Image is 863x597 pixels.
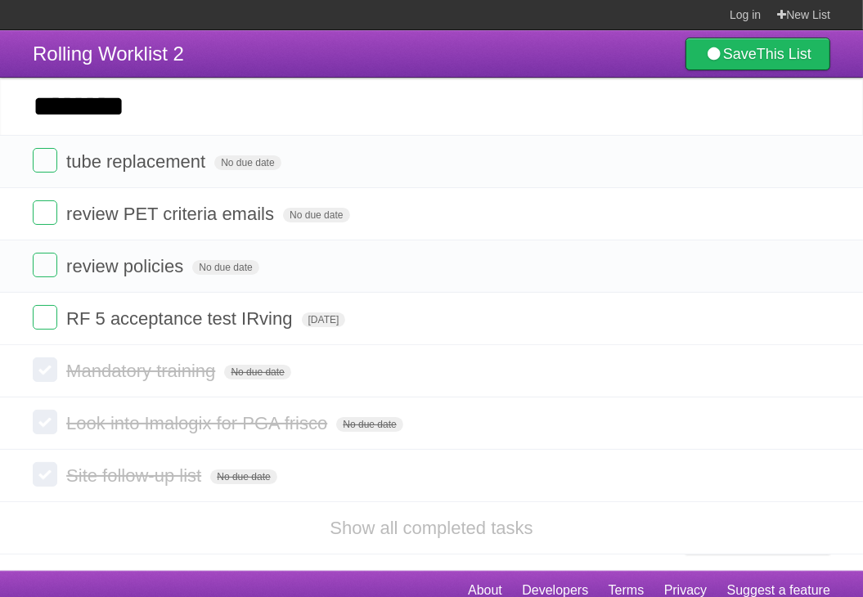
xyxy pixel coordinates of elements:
[224,365,290,379] span: No due date
[33,410,57,434] label: Done
[66,465,205,486] span: Site follow-up list
[33,200,57,225] label: Done
[685,38,830,70] a: SaveThis List
[66,413,331,433] span: Look into Imalogix for PGA frisco
[210,469,276,484] span: No due date
[192,260,258,275] span: No due date
[33,462,57,487] label: Done
[336,417,402,432] span: No due date
[66,361,219,381] span: Mandatory training
[33,43,184,65] span: Rolling Worklist 2
[33,305,57,330] label: Done
[66,256,187,276] span: review policies
[66,308,296,329] span: RF 5 acceptance test IRving
[66,204,278,224] span: review PET criteria emails
[283,208,349,222] span: No due date
[33,148,57,173] label: Done
[33,253,57,277] label: Done
[66,151,209,172] span: tube replacement
[757,46,811,62] b: This List
[33,357,57,382] label: Done
[214,155,281,170] span: No due date
[302,312,346,327] span: [DATE]
[330,518,533,538] a: Show all completed tasks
